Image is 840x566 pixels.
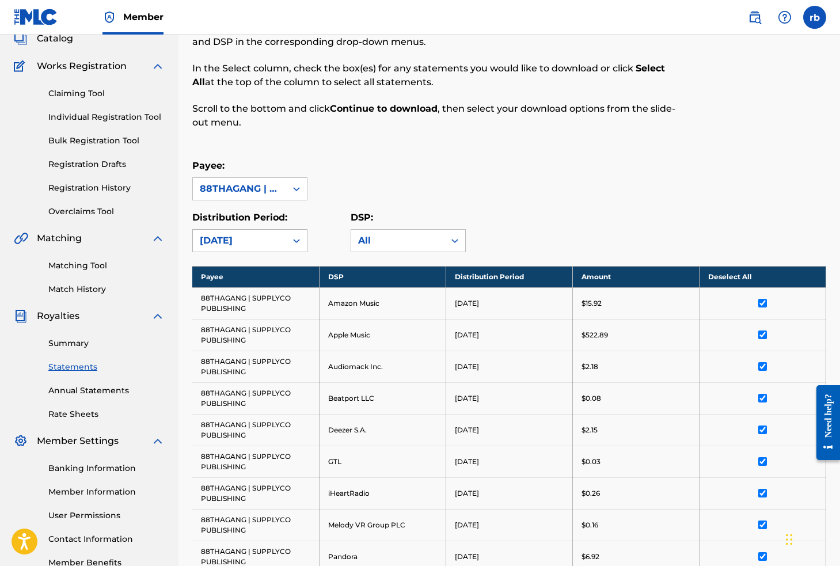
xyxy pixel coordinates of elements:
td: Apple Music [319,319,446,351]
a: Claiming Tool [48,88,165,100]
p: $2.18 [581,362,598,372]
label: Payee: [192,160,225,171]
img: expand [151,434,165,448]
div: [DATE] [200,234,279,248]
img: expand [151,309,165,323]
a: CatalogCatalog [14,32,73,45]
p: Scroll to the bottom and click , then select your download options from the slide-out menu. [192,102,681,130]
img: Top Rightsholder [102,10,116,24]
a: Statements [48,361,165,373]
iframe: Resource Center [808,374,840,472]
a: Individual Registration Tool [48,111,165,123]
td: [DATE] [446,382,572,414]
a: User Permissions [48,510,165,522]
span: Royalties [37,309,79,323]
th: Amount [572,266,699,287]
img: Catalog [14,32,28,45]
p: $0.03 [581,457,600,467]
td: Melody VR Group PLC [319,509,446,541]
p: $522.89 [581,330,608,340]
p: $15.92 [581,298,602,309]
td: 88THAGANG | SUPPLYCO PUBLISHING [192,351,319,382]
a: Match History [48,283,165,295]
img: Member Settings [14,434,28,448]
div: All [358,234,438,248]
td: [DATE] [446,351,572,382]
a: Registration History [48,182,165,194]
p: $0.26 [581,488,600,499]
span: Member [123,10,164,24]
img: Matching [14,231,28,245]
p: $2.15 [581,425,598,435]
td: Deezer S.A. [319,414,446,446]
td: Beatport LLC [319,382,446,414]
img: Works Registration [14,59,29,73]
p: $0.16 [581,520,598,530]
td: [DATE] [446,446,572,477]
th: DSP [319,266,446,287]
td: 88THAGANG | SUPPLYCO PUBLISHING [192,382,319,414]
img: search [748,10,762,24]
td: 88THAGANG | SUPPLYCO PUBLISHING [192,509,319,541]
td: 88THAGANG | SUPPLYCO PUBLISHING [192,287,319,319]
td: [DATE] [446,477,572,509]
a: Rate Sheets [48,408,165,420]
td: [DATE] [446,414,572,446]
img: MLC Logo [14,9,58,25]
a: Matching Tool [48,260,165,272]
strong: Continue to download [330,103,438,114]
div: User Menu [803,6,826,29]
th: Distribution Period [446,266,572,287]
td: 88THAGANG | SUPPLYCO PUBLISHING [192,477,319,509]
img: Royalties [14,309,28,323]
a: Annual Statements [48,385,165,397]
label: DSP: [351,212,373,223]
td: [DATE] [446,319,572,351]
img: expand [151,59,165,73]
img: expand [151,231,165,245]
div: 88THAGANG | SUPPLYCO PUBLISHING [200,182,279,196]
a: Overclaims Tool [48,206,165,218]
td: [DATE] [446,509,572,541]
p: In the Select column, check the box(es) for any statements you would like to download or click at... [192,62,681,89]
a: Contact Information [48,533,165,545]
td: 88THAGANG | SUPPLYCO PUBLISHING [192,319,319,351]
iframe: Chat Widget [782,511,840,566]
a: Bulk Registration Tool [48,135,165,147]
a: Summary [48,337,165,350]
td: Amazon Music [319,287,446,319]
a: Banking Information [48,462,165,474]
th: Deselect All [699,266,826,287]
span: Works Registration [37,59,127,73]
p: Select your desired payee from the Payee drop-down menu. Then you can filter by distribution peri... [192,21,681,49]
td: GTL [319,446,446,477]
td: Audiomack Inc. [319,351,446,382]
td: iHeartRadio [319,477,446,509]
td: [DATE] [446,287,572,319]
td: 88THAGANG | SUPPLYCO PUBLISHING [192,446,319,477]
div: Drag [786,522,793,557]
a: Member Information [48,486,165,498]
p: $6.92 [581,552,599,562]
div: Help [773,6,796,29]
label: Distribution Period: [192,212,287,223]
th: Payee [192,266,319,287]
span: Matching [37,231,82,245]
span: Member Settings [37,434,119,448]
a: Public Search [743,6,766,29]
p: $0.08 [581,393,601,404]
td: 88THAGANG | SUPPLYCO PUBLISHING [192,414,319,446]
a: Registration Drafts [48,158,165,170]
span: Catalog [37,32,73,45]
img: help [778,10,792,24]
